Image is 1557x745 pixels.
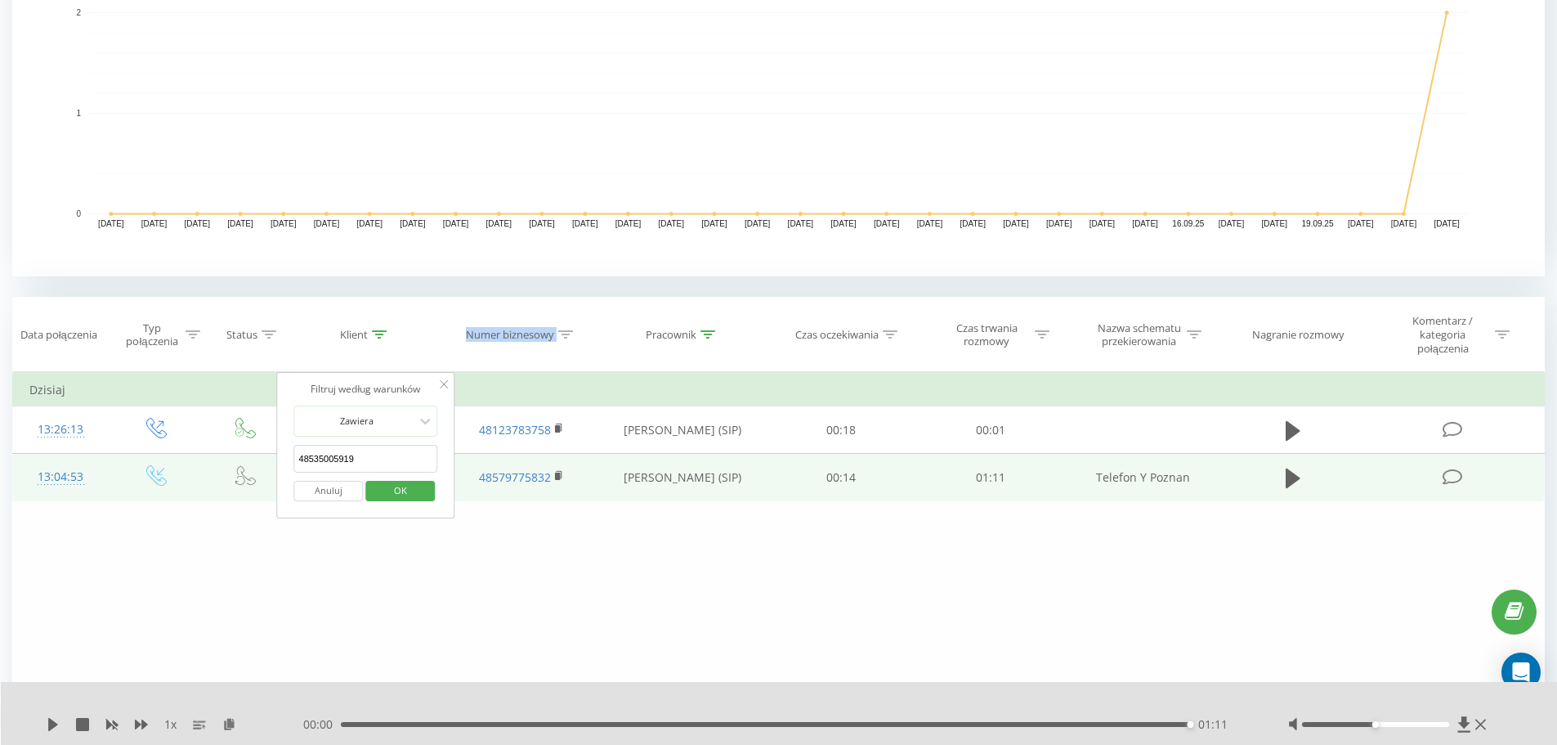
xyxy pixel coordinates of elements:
text: [DATE] [1434,219,1460,228]
text: [DATE] [1348,219,1374,228]
td: Dzisiaj [13,374,1545,406]
text: [DATE] [830,219,857,228]
text: [DATE] [1046,219,1072,228]
td: 00:01 [916,406,1066,454]
div: Numer biznesowy [466,328,554,342]
div: 13:04:53 [29,461,92,493]
div: Komentarz / kategoria połączenia [1395,314,1491,356]
text: [DATE] [788,219,814,228]
div: Filtruj według warunków [294,381,438,397]
text: 0 [76,209,81,218]
span: OK [378,478,423,503]
text: [DATE] [572,219,598,228]
text: [DATE] [1003,219,1029,228]
text: [DATE] [141,219,168,228]
text: 16.09.25 [1172,219,1204,228]
text: [DATE] [701,219,727,228]
div: Nazwa schematu przekierowania [1095,321,1183,349]
div: Accessibility label [1372,721,1379,728]
text: [DATE] [185,219,211,228]
td: 00:14 [767,454,916,501]
text: [DATE] [529,219,555,228]
td: Telefon Y Poznan [1065,454,1220,501]
text: [DATE] [960,219,986,228]
div: Nagranie rozmowy [1252,328,1344,342]
div: Pracownik [646,328,696,342]
input: Wprowadź wartość [294,445,438,473]
span: 01:11 [1198,716,1228,733]
text: [DATE] [1089,219,1116,228]
div: Status [226,328,257,342]
a: 48579775832 [479,469,551,485]
text: [DATE] [658,219,684,228]
text: [DATE] [314,219,340,228]
text: [DATE] [400,219,426,228]
text: [DATE] [356,219,383,228]
button: OK [365,481,435,501]
span: 00:00 [303,716,341,733]
td: 00:18 [767,406,916,454]
text: [DATE] [1262,219,1288,228]
div: Typ połączenia [123,321,181,349]
text: [DATE] [486,219,512,228]
text: [DATE] [874,219,900,228]
div: Klient [340,328,368,342]
text: 1 [76,109,81,118]
a: 48123783758 [479,422,551,438]
div: 13:26:13 [29,414,92,446]
text: 19.09.25 [1302,219,1334,228]
text: [DATE] [227,219,253,228]
text: 2 [76,8,81,17]
div: Open Intercom Messenger [1501,653,1541,692]
text: [DATE] [443,219,469,228]
text: [DATE] [1132,219,1158,228]
text: [DATE] [1219,219,1245,228]
td: [PERSON_NAME] (SIP) [599,406,767,454]
div: Data połączenia [20,328,97,342]
div: Accessibility label [1187,721,1193,728]
span: 1 x [164,716,177,733]
td: 01:11 [916,454,1066,501]
text: [DATE] [615,219,642,228]
text: [DATE] [917,219,943,228]
button: Anuluj [294,481,364,501]
text: [DATE] [271,219,297,228]
text: [DATE] [1391,219,1417,228]
div: Czas trwania rozmowy [943,321,1031,349]
text: [DATE] [98,219,124,228]
div: Czas oczekiwania [795,328,879,342]
text: [DATE] [745,219,771,228]
td: [PERSON_NAME] (SIP) [599,454,767,501]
